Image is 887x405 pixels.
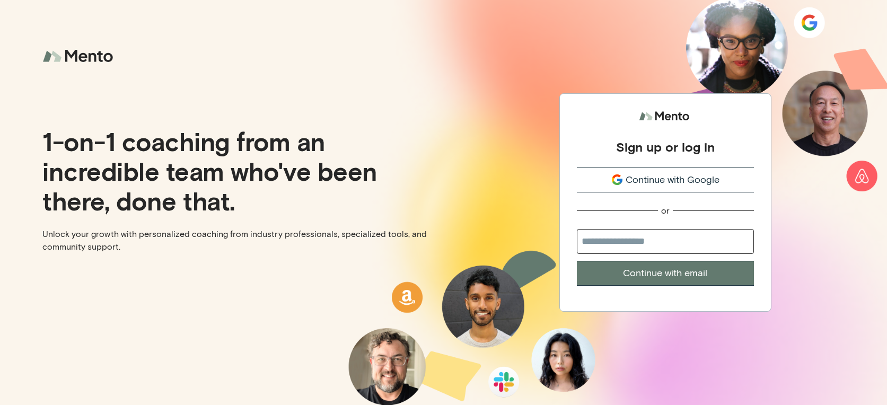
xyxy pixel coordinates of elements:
[661,205,670,216] div: or
[626,173,719,187] span: Continue with Google
[42,126,435,215] p: 1-on-1 coaching from an incredible team who've been there, done that.
[639,107,692,126] img: logo.svg
[42,228,435,253] p: Unlock your growth with personalized coaching from industry professionals, specialized tools, and...
[577,261,754,286] button: Continue with email
[42,42,117,71] img: logo
[577,168,754,192] button: Continue with Google
[616,139,715,155] div: Sign up or log in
